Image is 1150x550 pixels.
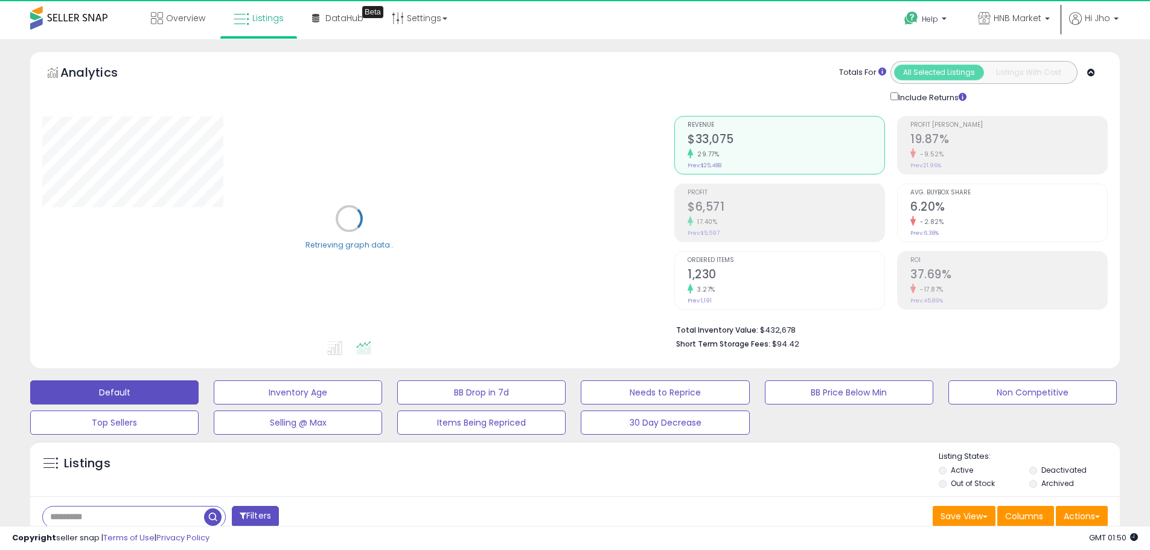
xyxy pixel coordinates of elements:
label: Active [951,465,973,475]
button: 30 Day Decrease [581,411,749,435]
small: -17.87% [916,285,944,294]
span: $94.42 [772,338,799,350]
small: 3.27% [693,285,715,294]
small: 29.77% [693,150,719,159]
span: Overview [166,12,205,24]
button: Actions [1056,506,1108,526]
span: Ordered Items [688,257,884,264]
button: Items Being Repriced [397,411,566,435]
h2: 19.87% [910,132,1107,149]
h2: $33,075 [688,132,884,149]
button: Needs to Reprice [581,380,749,405]
a: Privacy Policy [156,532,209,543]
button: Top Sellers [30,411,199,435]
button: Listings With Cost [983,65,1073,80]
small: Prev: $5,597 [688,229,720,237]
button: BB Price Below Min [765,380,933,405]
span: Profit [688,190,884,196]
button: BB Drop in 7d [397,380,566,405]
div: Include Returns [881,90,981,104]
h5: Listings [64,455,110,472]
span: HNB Market [994,12,1041,24]
b: Short Term Storage Fees: [676,339,770,349]
strong: Copyright [12,532,56,543]
span: Avg. Buybox Share [910,190,1107,196]
i: Get Help [904,11,919,26]
span: 2025-09-16 01:50 GMT [1089,532,1138,543]
div: seller snap | | [12,532,209,544]
small: Prev: 1,191 [688,297,712,304]
a: Hi Jho [1069,12,1119,39]
label: Archived [1041,478,1074,488]
button: Selling @ Max [214,411,382,435]
small: 17.40% [693,217,717,226]
small: -9.52% [916,150,944,159]
button: Save View [933,506,995,526]
a: Terms of Use [103,532,155,543]
small: Prev: $25,488 [688,162,721,169]
h2: 6.20% [910,200,1107,216]
a: Help [895,2,959,39]
span: Revenue [688,122,884,129]
span: ROI [910,257,1107,264]
button: Columns [997,506,1054,526]
p: Listing States: [939,451,1120,462]
span: Hi Jho [1085,12,1110,24]
button: Default [30,380,199,405]
small: -2.82% [916,217,944,226]
div: Retrieving graph data.. [305,239,394,250]
div: Totals For [839,67,886,78]
h2: $6,571 [688,200,884,216]
span: Help [922,14,938,24]
h2: 1,230 [688,267,884,284]
label: Out of Stock [951,478,995,488]
small: Prev: 6.38% [910,229,939,237]
h2: 37.69% [910,267,1107,284]
span: Columns [1005,510,1043,522]
button: Inventory Age [214,380,382,405]
button: Non Competitive [948,380,1117,405]
b: Total Inventory Value: [676,325,758,335]
button: All Selected Listings [894,65,984,80]
span: DataHub [325,12,363,24]
li: $432,678 [676,322,1099,336]
h5: Analytics [60,64,141,84]
button: Filters [232,506,279,527]
div: Tooltip anchor [362,6,383,18]
span: Profit [PERSON_NAME] [910,122,1107,129]
small: Prev: 21.96% [910,162,941,169]
label: Deactivated [1041,465,1087,475]
small: Prev: 45.89% [910,297,943,304]
span: Listings [252,12,284,24]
